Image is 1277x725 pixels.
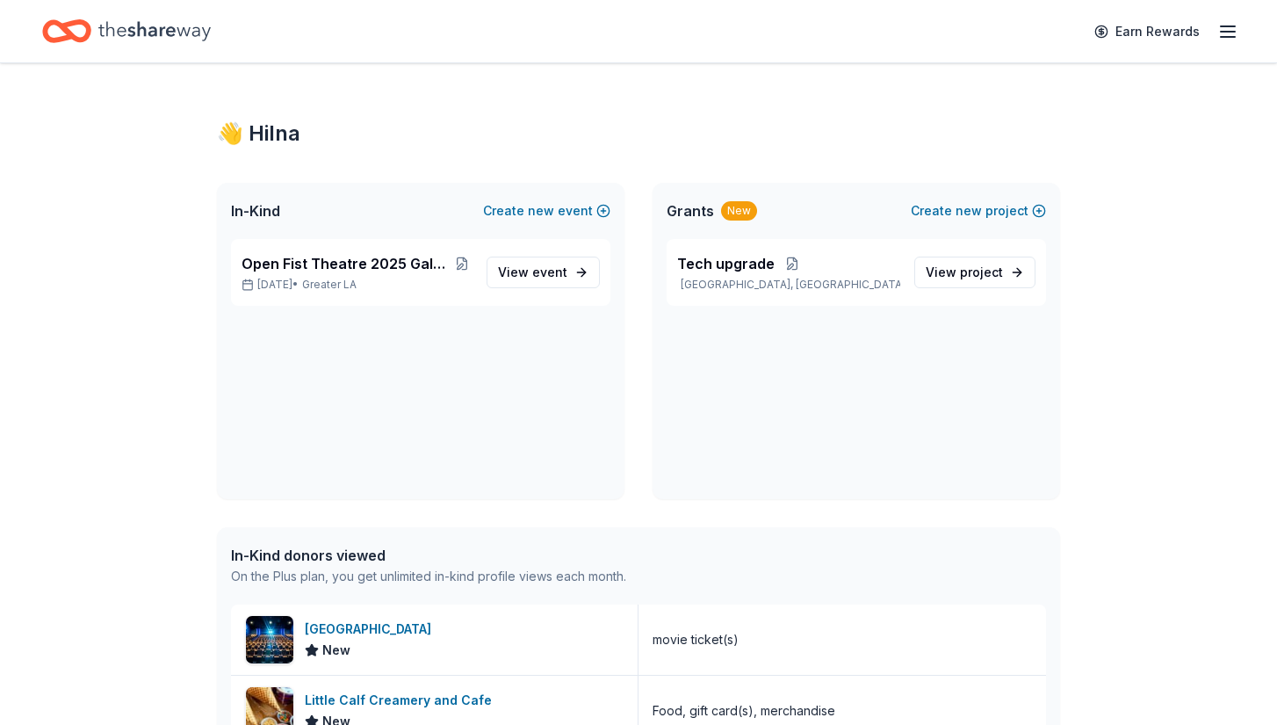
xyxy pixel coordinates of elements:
[911,200,1046,221] button: Createnewproject
[42,11,211,52] a: Home
[677,278,900,292] p: [GEOGRAPHIC_DATA], [GEOGRAPHIC_DATA]
[956,200,982,221] span: new
[487,257,600,288] a: View event
[305,690,499,711] div: Little Calf Creamery and Cafe
[217,120,1060,148] div: 👋 Hi Ina
[667,200,714,221] span: Grants
[242,278,473,292] p: [DATE] •
[483,200,610,221] button: Createnewevent
[914,257,1035,288] a: View project
[926,262,1003,283] span: View
[231,545,626,566] div: In-Kind donors viewed
[677,253,775,274] span: Tech upgrade
[246,616,293,663] img: Image for Cinépolis
[653,629,739,650] div: movie ticket(s)
[721,201,757,221] div: New
[305,619,438,640] div: [GEOGRAPHIC_DATA]
[498,262,567,283] span: View
[231,200,280,221] span: In-Kind
[1084,16,1210,47] a: Earn Rewards
[231,566,626,587] div: On the Plus plan, you get unlimited in-kind profile views each month.
[532,265,567,279] span: event
[322,640,350,661] span: New
[242,253,452,274] span: Open Fist Theatre 2025 Gala: A Night at the Museum
[528,200,554,221] span: new
[653,700,835,721] div: Food, gift card(s), merchandise
[960,265,1003,279] span: project
[302,278,357,292] span: Greater LA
